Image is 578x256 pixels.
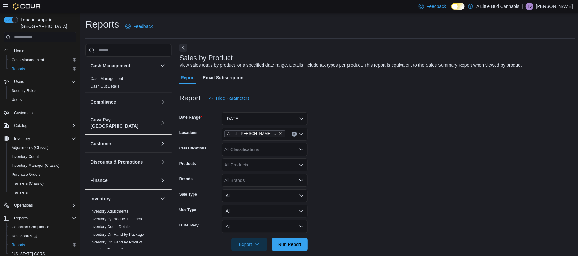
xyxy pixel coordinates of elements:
[9,96,76,104] span: Users
[9,153,41,160] a: Inventory Count
[91,99,116,105] h3: Compliance
[85,18,119,31] h1: Reports
[179,161,196,166] label: Products
[91,84,120,89] a: Cash Out Details
[91,63,130,69] h3: Cash Management
[12,135,76,142] span: Inventory
[12,201,76,209] span: Operations
[12,225,49,230] span: Canadian Compliance
[91,247,129,252] span: Inventory Transactions
[133,23,153,30] span: Feedback
[91,224,131,229] span: Inventory Count Details
[9,241,76,249] span: Reports
[18,17,76,30] span: Load All Apps in [GEOGRAPHIC_DATA]
[6,55,79,64] button: Cash Management
[91,116,158,129] button: Cova Pay [GEOGRAPHIC_DATA]
[12,78,27,86] button: Users
[9,87,76,95] span: Security Roles
[12,88,36,93] span: Security Roles
[91,232,144,237] a: Inventory On Hand by Package
[91,99,158,105] button: Compliance
[12,66,25,72] span: Reports
[12,145,49,150] span: Adjustments (Classic)
[9,241,28,249] a: Reports
[179,115,202,120] label: Date Range
[14,79,24,84] span: Users
[91,248,129,252] a: Inventory Transactions
[91,240,142,245] span: Inventory On Hand by Product
[536,3,573,10] p: [PERSON_NAME]
[1,134,79,143] button: Inventory
[14,203,33,208] span: Operations
[179,176,193,182] label: Brands
[9,171,43,178] a: Purchase Orders
[12,135,32,142] button: Inventory
[159,195,167,202] button: Inventory
[91,225,131,229] a: Inventory Count Details
[12,163,60,168] span: Inventory Manager (Classic)
[1,214,79,223] button: Reports
[91,63,158,69] button: Cash Management
[123,20,155,33] a: Feedback
[235,238,263,251] span: Export
[12,214,76,222] span: Reports
[91,141,111,147] h3: Customer
[527,3,532,10] span: TS
[522,3,523,10] p: |
[159,158,167,166] button: Discounts & Promotions
[14,110,33,115] span: Customers
[222,205,308,218] button: All
[9,65,76,73] span: Reports
[91,159,143,165] h3: Discounts & Promotions
[179,44,187,52] button: Next
[526,3,533,10] div: Tiffany Smith
[12,234,37,239] span: Dashboards
[203,71,244,84] span: Email Subscription
[12,154,39,159] span: Inventory Count
[14,136,30,141] span: Inventory
[231,238,267,251] button: Export
[159,119,167,127] button: Cova Pay [GEOGRAPHIC_DATA]
[181,71,195,84] span: Report
[1,121,79,130] button: Catalog
[6,161,79,170] button: Inventory Manager (Classic)
[6,179,79,188] button: Transfers (Classic)
[14,216,28,221] span: Reports
[12,172,41,177] span: Purchase Orders
[6,152,79,161] button: Inventory Count
[292,132,297,137] button: Clear input
[12,78,76,86] span: Users
[9,153,76,160] span: Inventory Count
[12,243,25,248] span: Reports
[179,62,523,69] div: View sales totals by product for a specified date range. Details include tax types per product. T...
[91,195,111,202] h3: Inventory
[179,146,207,151] label: Classifications
[12,57,44,63] span: Cash Management
[12,181,44,186] span: Transfers (Classic)
[85,75,172,93] div: Cash Management
[6,86,79,95] button: Security Roles
[91,177,158,183] button: Finance
[9,180,76,187] span: Transfers (Classic)
[91,76,123,81] span: Cash Management
[179,192,197,197] label: Sale Type
[91,217,143,222] span: Inventory by Product Historical
[1,46,79,55] button: Home
[451,3,465,10] input: Dark Mode
[159,98,167,106] button: Compliance
[14,48,24,54] span: Home
[6,143,79,152] button: Adjustments (Classic)
[299,178,304,183] button: Open list of options
[91,209,128,214] a: Inventory Adjustments
[91,177,108,183] h3: Finance
[9,87,39,95] a: Security Roles
[14,123,27,128] span: Catalog
[299,147,304,152] button: Open list of options
[9,56,76,64] span: Cash Management
[299,132,304,137] button: Open list of options
[9,180,46,187] a: Transfers (Classic)
[9,223,52,231] a: Canadian Compliance
[179,130,198,135] label: Locations
[216,95,250,101] span: Hide Parameters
